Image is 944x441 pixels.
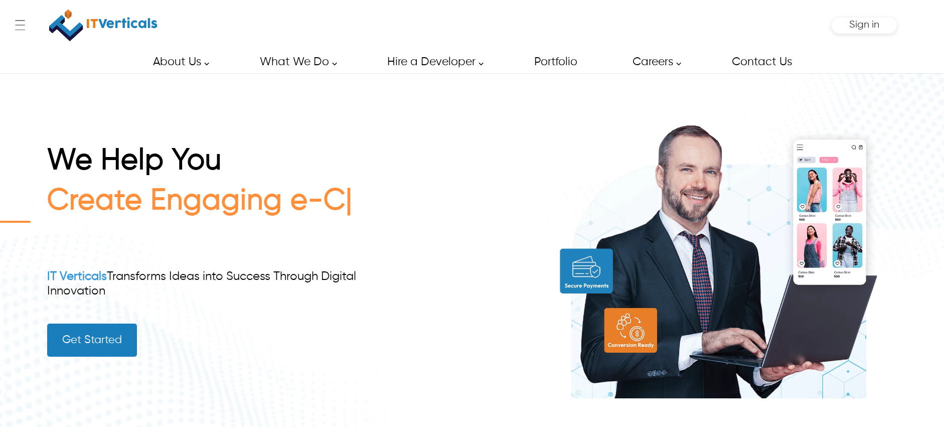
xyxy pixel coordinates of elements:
[47,324,137,357] a: Get Started
[141,51,215,73] a: About Us
[47,143,387,184] h1: We Help You
[49,5,158,46] img: IT Verticals Inc
[376,51,489,73] a: Hire a Developer
[248,51,343,73] a: What We Do
[47,269,387,299] div: Transforms Ideas into Success Through Digital Innovation
[47,270,107,282] a: IT Verticals
[849,20,879,30] span: Sign in
[541,102,897,399] img: build
[523,51,588,73] a: Portfolio
[720,51,803,73] a: Contact Us
[47,5,159,46] a: IT Verticals Inc
[47,187,346,216] span: Create Engaging e-C
[849,23,879,29] a: Sign in
[621,51,687,73] a: Careers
